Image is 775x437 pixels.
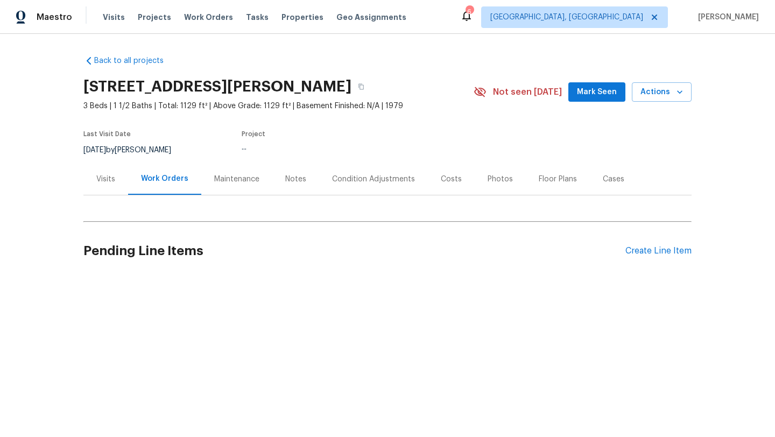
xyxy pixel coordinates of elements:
div: Condition Adjustments [332,174,415,185]
div: Visits [96,174,115,185]
span: Last Visit Date [83,131,131,137]
span: Geo Assignments [336,12,406,23]
span: 3 Beds | 1 1/2 Baths | Total: 1129 ft² | Above Grade: 1129 ft² | Basement Finished: N/A | 1979 [83,101,474,111]
button: Mark Seen [568,82,625,102]
span: Properties [281,12,323,23]
span: Visits [103,12,125,23]
span: Actions [640,86,683,99]
div: Costs [441,174,462,185]
span: [PERSON_NAME] [694,12,759,23]
span: Work Orders [184,12,233,23]
span: [GEOGRAPHIC_DATA], [GEOGRAPHIC_DATA] [490,12,643,23]
div: Maintenance [214,174,259,185]
div: by [PERSON_NAME] [83,144,184,157]
div: Cases [603,174,624,185]
h2: [STREET_ADDRESS][PERSON_NAME] [83,81,351,92]
span: [DATE] [83,146,106,154]
span: Mark Seen [577,86,617,99]
button: Copy Address [351,77,371,96]
span: Tasks [246,13,269,21]
h2: Pending Line Items [83,226,625,276]
button: Actions [632,82,692,102]
a: Back to all projects [83,55,187,66]
span: Maestro [37,12,72,23]
div: 6 [466,6,473,17]
div: Work Orders [141,173,188,184]
span: Projects [138,12,171,23]
div: Floor Plans [539,174,577,185]
span: Project [242,131,265,137]
div: ... [242,144,448,151]
div: Create Line Item [625,246,692,256]
span: Not seen [DATE] [493,87,562,97]
div: Notes [285,174,306,185]
div: Photos [488,174,513,185]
